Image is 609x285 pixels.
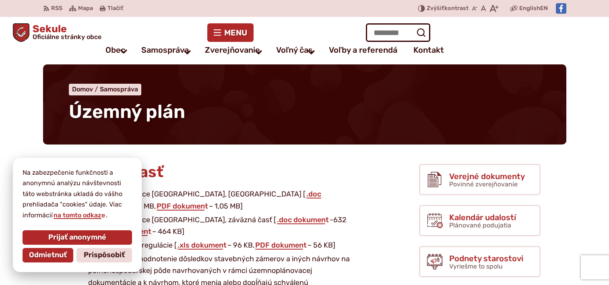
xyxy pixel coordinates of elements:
[419,164,541,195] a: Verejné dokumenty Povinné zverejňovanie
[449,213,516,222] span: Kalendár udalostí
[78,188,355,212] li: Územný plán obce [GEOGRAPHIC_DATA], [GEOGRAPHIC_DATA] [ – 1,91 MB, – 1,05 MB]
[29,24,101,40] span: Sekule
[329,42,397,58] a: Voľby a referendá
[178,43,197,62] button: Otvoriť podmenu pre
[419,246,541,277] a: Podnety starostovi Vyriešme to spolu
[449,262,503,270] span: Vyriešme to spolu
[69,163,163,181] span: Textová časť
[276,42,313,58] a: Voľný čas
[33,34,101,40] span: Oficiálne stránky obce
[84,251,125,260] span: Prispôsobiť
[23,248,73,262] button: Odmietnuť
[449,254,523,263] span: Podnety starostovi
[48,233,106,242] span: Prijať anonymné
[250,43,268,62] button: Otvoriť podmenu pre Zverejňovanie
[427,5,469,12] span: kontrast
[224,29,247,36] span: Menu
[518,4,549,13] a: English EN
[13,23,29,42] img: Prejsť na domovskú stránku
[556,3,566,14] img: Prejsť na Facebook stránku
[78,214,355,238] li: Územný plán obce [GEOGRAPHIC_DATA], záväzná časť [ -632 KB, – 464 KB]
[540,4,548,13] span: EN
[276,215,330,224] a: .doc dokument
[13,23,101,42] a: Logo Sekule, prejsť na domovskú stránku.
[205,42,260,58] a: Zverejňovanie
[88,190,321,211] a: .doc dokument
[419,205,541,236] a: Kalendár udalostí Plánované podujatia
[100,85,138,93] a: Samospráva
[413,42,444,58] a: Kontakt
[78,4,93,13] span: Mapa
[105,42,125,58] a: Obec
[29,251,67,260] span: Odmietnuť
[302,43,321,62] button: Otvoriť podmenu pre
[156,202,209,211] a: PDF dokument
[69,101,185,123] span: Územný plán
[23,167,132,221] p: Na zabezpečenie funkčnosti a anonymnú analýzu návštevnosti táto webstránka ukladá do vášho prehli...
[99,227,152,236] a: PDF dokument
[449,172,525,181] span: Verejné dokumenty
[427,5,444,12] span: Zvýšiť
[51,4,62,13] span: RSS
[177,241,227,250] a: .xls dokument
[254,241,308,250] a: PDF dokument
[53,211,106,219] a: na tomto odkaze
[449,180,518,188] span: Povinné zverejňovanie
[72,85,100,93] a: Domov
[115,42,133,61] button: Otvoriť podmenu pre
[23,230,132,245] button: Prijať anonymné
[78,240,355,252] li: Návrh funkčnej regulácie [ – 96 KB, – 56 KB]
[107,5,123,12] span: Tlačiť
[72,85,93,93] span: Domov
[141,42,189,58] a: Samospráva
[76,248,132,262] button: Prispôsobiť
[519,4,540,13] span: English
[449,221,511,229] span: Plánované podujatia
[207,23,254,42] button: Menu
